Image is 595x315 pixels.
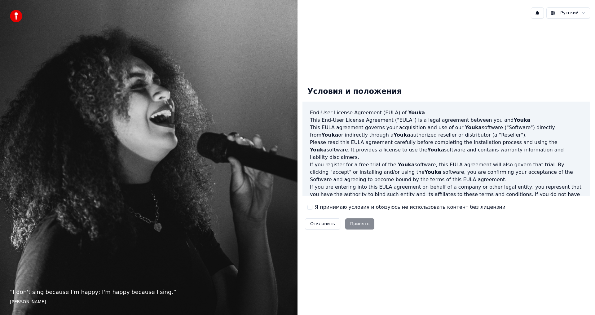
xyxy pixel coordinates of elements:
[513,117,530,123] span: Youka
[465,125,482,130] span: Youka
[305,218,340,230] button: Отклонить
[427,147,444,153] span: Youka
[310,124,583,139] p: This EULA agreement governs your acquisition and use of our software ("Software") directly from o...
[302,82,407,102] div: Условия и положения
[394,132,410,138] span: Youka
[321,132,338,138] span: Youka
[310,109,583,116] h3: End-User License Agreement (EULA) of
[310,161,583,183] p: If you register for a free trial of the software, this EULA agreement will also govern that trial...
[10,299,288,305] footer: [PERSON_NAME]
[310,147,327,153] span: Youka
[425,169,441,175] span: Youka
[310,116,583,124] p: This End-User License Agreement ("EULA") is a legal agreement between you and
[310,183,583,213] p: If you are entering into this EULA agreement on behalf of a company or other legal entity, you re...
[10,10,22,22] img: youka
[398,162,415,168] span: Youka
[310,139,583,161] p: Please read this EULA agreement carefully before completing the installation process and using th...
[10,288,288,296] p: “ I don't sing because I'm happy; I'm happy because I sing. ”
[408,110,425,116] span: Youka
[315,203,505,211] label: Я принимаю условия и обязуюсь не использовать контент без лицензии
